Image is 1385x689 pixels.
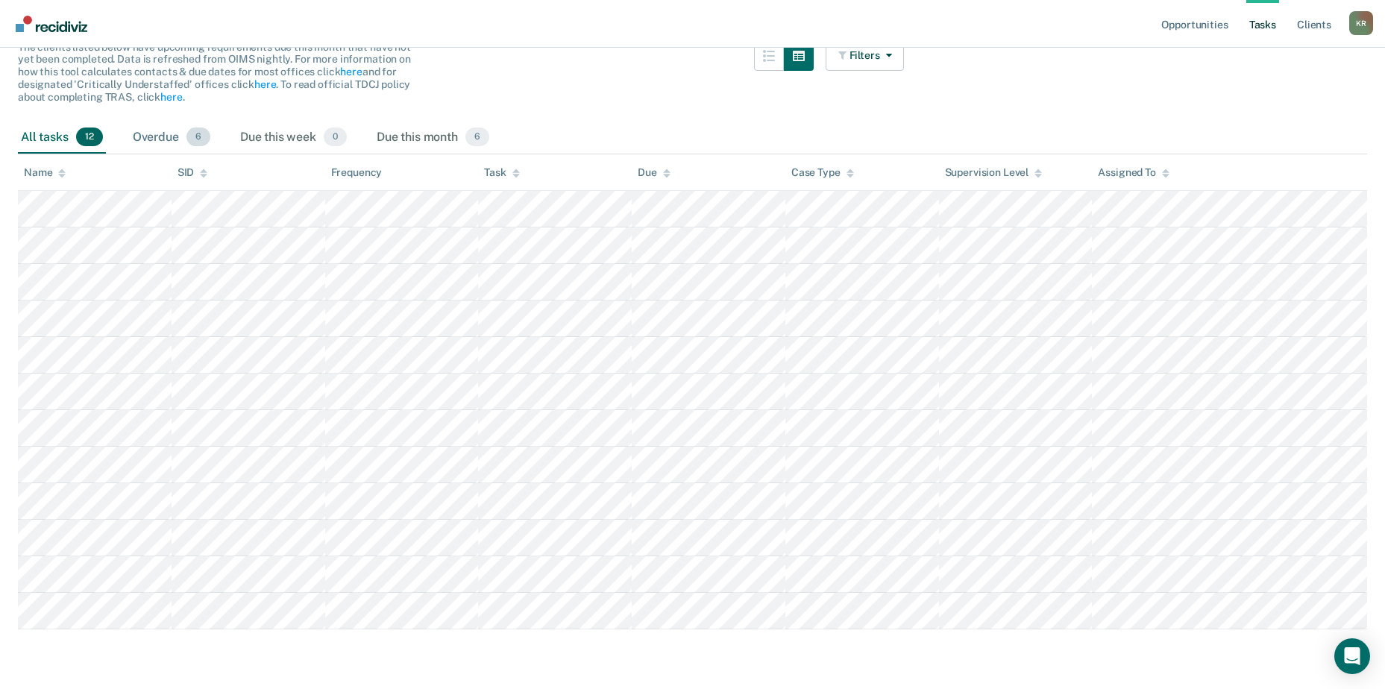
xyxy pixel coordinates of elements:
[465,128,489,147] span: 6
[638,166,670,179] div: Due
[826,41,905,71] button: Filters
[16,16,87,32] img: Recidiviz
[1098,166,1169,179] div: Assigned To
[945,166,1043,179] div: Supervision Level
[130,122,213,154] div: Overdue6
[1334,638,1370,674] div: Open Intercom Messenger
[374,122,492,154] div: Due this month6
[178,166,208,179] div: SID
[791,166,854,179] div: Case Type
[160,91,182,103] a: here
[237,122,350,154] div: Due this week0
[18,122,106,154] div: All tasks12
[76,128,103,147] span: 12
[18,41,411,103] span: The clients listed below have upcoming requirements due this month that have not yet been complet...
[331,166,383,179] div: Frequency
[324,128,347,147] span: 0
[186,128,210,147] span: 6
[484,166,519,179] div: Task
[340,66,362,78] a: here
[24,166,66,179] div: Name
[1349,11,1373,35] div: K R
[1349,11,1373,35] button: Profile dropdown button
[254,78,276,90] a: here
